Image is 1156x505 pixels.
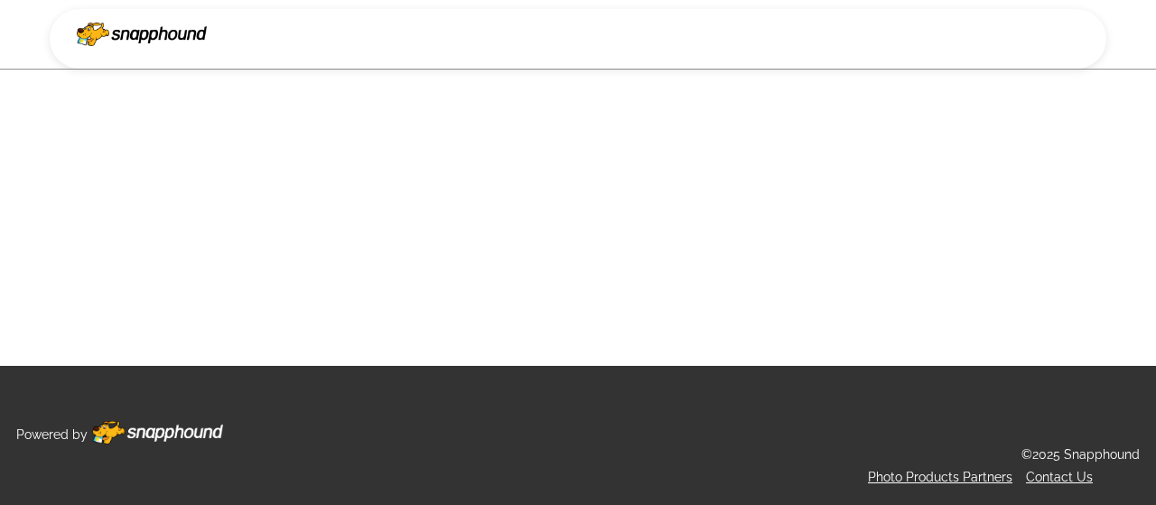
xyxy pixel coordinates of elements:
a: Photo Products Partners [868,470,1012,484]
img: Snapphound Logo [77,23,207,46]
p: ©2025 Snapphound [1021,444,1140,466]
p: Powered by [16,424,88,446]
img: Footer [92,421,223,444]
a: Contact Us [1026,470,1093,484]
